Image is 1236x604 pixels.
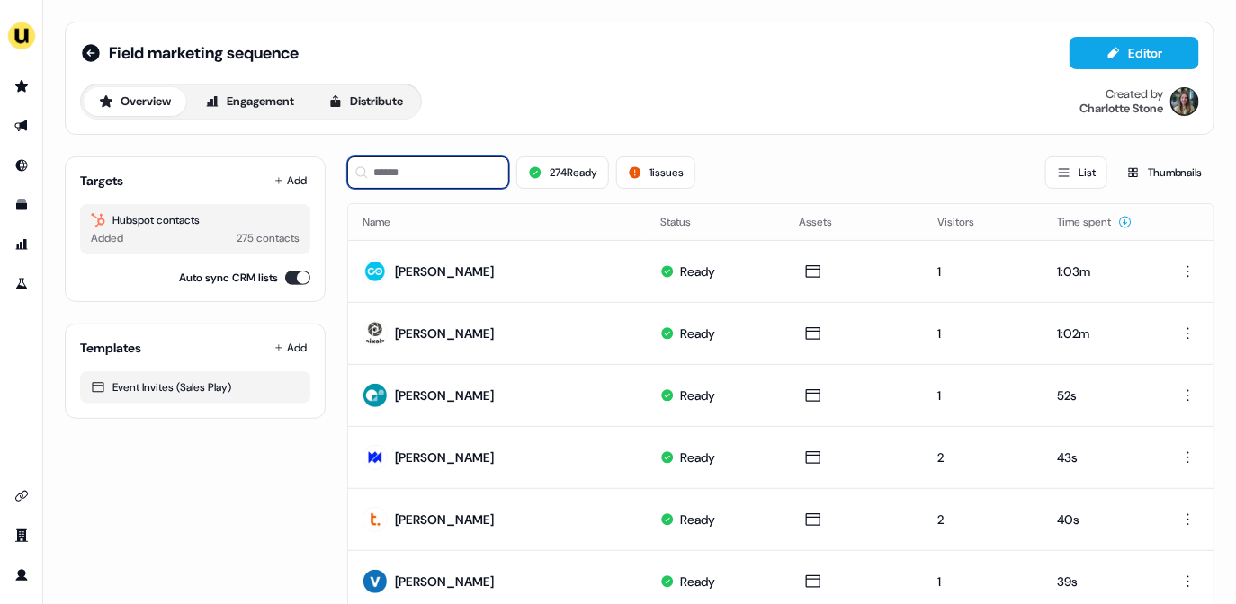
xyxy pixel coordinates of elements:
div: Ready [680,449,715,466]
a: Go to outbound experience [7,111,36,140]
button: Add [271,168,310,193]
div: 1 [938,573,1028,591]
button: Add [271,335,310,360]
div: 1:03m [1057,262,1143,280]
button: Overview [84,87,186,116]
button: Status [660,206,712,238]
div: Targets [80,172,123,190]
div: Ready [680,511,715,528]
div: 1 [938,386,1028,404]
div: Ready [680,386,715,404]
a: Editor [1070,46,1199,65]
div: 40s [1057,511,1143,528]
div: [PERSON_NAME] [395,573,494,591]
div: Added [91,229,123,247]
div: 275 contacts [237,229,300,247]
a: Go to team [7,521,36,550]
span: Field marketing sequence [109,42,299,64]
div: Hubspot contacts [91,211,300,229]
div: Templates [80,339,141,357]
div: 1 [938,324,1028,342]
button: Editor [1070,37,1199,69]
div: [PERSON_NAME] [395,449,494,466]
div: [PERSON_NAME] [395,262,494,280]
a: Go to templates [7,191,36,219]
div: 52s [1057,386,1143,404]
div: [PERSON_NAME] [395,386,494,404]
button: Thumbnails [1115,156,1214,189]
button: Name [363,206,412,238]
div: Event Invites (Sales Play) [91,378,300,396]
div: Ready [680,324,715,342]
a: Go to attribution [7,230,36,259]
div: Charlotte Stone [1079,102,1163,116]
button: 1issues [616,156,695,189]
button: 274Ready [516,156,609,189]
div: 39s [1057,573,1143,591]
button: List [1045,156,1107,189]
div: Ready [680,573,715,591]
th: Assets [784,204,923,240]
a: Go to experiments [7,270,36,298]
div: [PERSON_NAME] [395,324,494,342]
div: 43s [1057,449,1143,466]
button: Engagement [190,87,309,116]
div: 1 [938,262,1028,280]
div: Ready [680,262,715,280]
button: Visitors [938,206,997,238]
div: [PERSON_NAME] [395,511,494,528]
div: Created by [1106,87,1163,102]
a: Go to integrations [7,482,36,511]
label: Auto sync CRM lists [179,269,278,287]
img: Charlotte [1170,87,1199,116]
a: Go to Inbound [7,151,36,180]
button: Distribute [313,87,418,116]
a: Go to prospects [7,72,36,101]
div: 1:02m [1057,324,1143,342]
a: Go to profile [7,561,36,590]
div: 2 [938,449,1028,466]
button: Time spent [1057,206,1133,238]
div: 2 [938,511,1028,528]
